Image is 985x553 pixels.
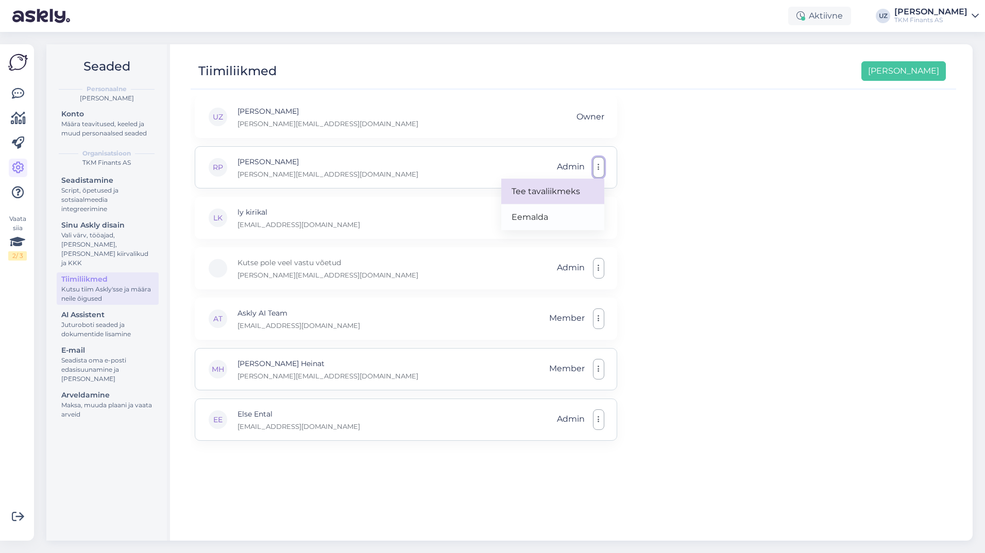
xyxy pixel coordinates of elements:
p: [EMAIL_ADDRESS][DOMAIN_NAME] [237,220,360,229]
div: Juturoboti seaded ja dokumentide lisamine [61,320,154,339]
p: ly kirikal [237,206,360,218]
b: Personaalne [87,84,127,94]
div: Maksa, muuda plaani ja vaata arveid [61,401,154,419]
p: Else Ental [237,408,360,420]
div: TKM Finants AS [55,158,159,167]
div: AI Assistent [61,309,154,320]
div: Script, õpetused ja sotsiaalmeedia integreerimine [61,186,154,214]
div: 2 / 3 [8,251,27,261]
div: EE [208,409,228,430]
div: Vaata siia [8,214,27,261]
p: Kutse pole veel vastu võetud [237,257,418,268]
a: TiimiliikmedKutsu tiim Askly'sse ja määra neile õigused [57,272,159,305]
div: Sinu Askly disain [61,220,154,231]
span: Admin [557,409,585,430]
div: MH [208,359,228,379]
div: UZ [876,9,890,23]
a: ArveldamineMaksa, muuda plaani ja vaata arveid [57,388,159,421]
div: Määra teavitused, keeled ja muud personaalsed seaded [61,119,154,138]
p: Askly AI Team [237,307,360,319]
a: E-mailSeadista oma e-posti edasisuunamine ja [PERSON_NAME] [57,343,159,385]
div: AT [208,308,228,329]
div: Aktiivne [788,7,851,25]
div: LK [208,208,228,228]
a: KontoMäära teavitused, keeled ja muud personaalsed seaded [57,107,159,140]
div: Seadistamine [61,175,154,186]
div: Seadista oma e-posti edasisuunamine ja [PERSON_NAME] [61,356,154,384]
a: SeadistamineScript, õpetused ja sotsiaalmeedia integreerimine [57,174,159,215]
p: [PERSON_NAME] [237,156,418,167]
div: Kutsu tiim Askly'sse ja määra neile õigused [61,285,154,303]
a: Tee tavaliikmeks [501,179,604,204]
div: Vali värv, tööajad, [PERSON_NAME], [PERSON_NAME] kiirvalikud ja KKK [61,231,154,268]
p: [EMAIL_ADDRESS][DOMAIN_NAME] [237,321,360,330]
span: Admin [557,157,585,178]
div: Tiimiliikmed [61,274,154,285]
div: TKM Finants AS [894,16,967,24]
a: Eemalda [501,204,604,230]
div: RP [208,157,228,178]
p: [PERSON_NAME] [237,106,418,117]
span: Owner [576,107,604,127]
span: Member [549,308,585,329]
div: [PERSON_NAME] [894,8,967,16]
div: Tiimiliikmed [198,61,277,81]
button: [PERSON_NAME] [861,61,946,81]
p: [PERSON_NAME][EMAIL_ADDRESS][DOMAIN_NAME] [237,270,418,280]
p: [PERSON_NAME][EMAIL_ADDRESS][DOMAIN_NAME] [237,371,418,381]
div: UZ [208,107,228,127]
p: [EMAIL_ADDRESS][DOMAIN_NAME] [237,422,360,431]
div: [PERSON_NAME] [55,94,159,103]
b: Organisatsioon [82,149,131,158]
a: Sinu Askly disainVali värv, tööajad, [PERSON_NAME], [PERSON_NAME] kiirvalikud ja KKK [57,218,159,269]
p: [PERSON_NAME] Heinat [237,358,418,369]
p: [PERSON_NAME][EMAIL_ADDRESS][DOMAIN_NAME] [237,169,418,179]
h2: Seaded [55,57,159,76]
p: [PERSON_NAME][EMAIL_ADDRESS][DOMAIN_NAME] [237,119,418,128]
img: Askly Logo [8,53,28,72]
div: Arveldamine [61,390,154,401]
a: [PERSON_NAME]TKM Finants AS [894,8,979,24]
div: E-mail [61,345,154,356]
span: Member [549,359,585,379]
a: AI AssistentJuturoboti seaded ja dokumentide lisamine [57,308,159,340]
span: Admin [557,258,585,279]
div: Konto [61,109,154,119]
